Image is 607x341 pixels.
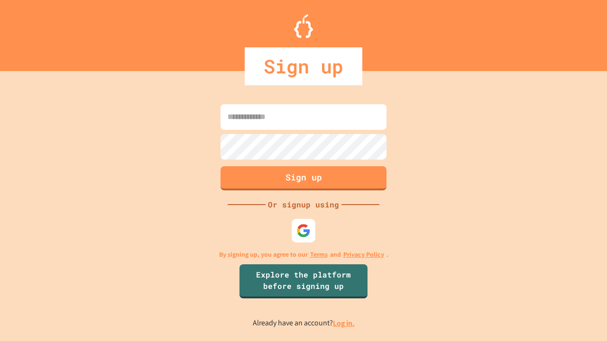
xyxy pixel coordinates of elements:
[294,14,313,38] img: Logo.svg
[266,199,341,210] div: Or signup using
[245,47,362,85] div: Sign up
[296,224,311,238] img: google-icon.svg
[253,317,355,329] p: Already have an account?
[310,250,328,260] a: Terms
[343,250,384,260] a: Privacy Policy
[333,318,355,328] a: Log in.
[219,250,388,260] p: By signing up, you agree to our and .
[221,166,386,190] button: Sign up
[239,264,368,298] a: Explore the platform before signing up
